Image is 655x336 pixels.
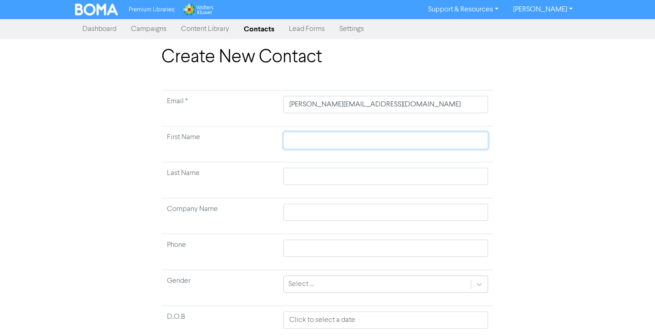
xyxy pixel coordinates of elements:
[161,162,278,198] td: Last Name
[161,126,278,162] td: First Name
[237,20,282,38] a: Contacts
[421,2,506,17] a: Support & Resources
[75,4,118,15] img: BOMA Logo
[174,20,237,38] a: Content Library
[282,20,332,38] a: Lead Forms
[75,20,124,38] a: Dashboard
[161,234,278,270] td: Phone
[506,2,580,17] a: [PERSON_NAME]
[332,20,371,38] a: Settings
[129,7,175,13] span: Premium Libraries:
[124,20,174,38] a: Campaigns
[161,270,278,306] td: Gender
[161,46,494,68] h1: Create New Contact
[182,4,213,15] img: Wolters Kluwer
[610,292,655,336] iframe: Chat Widget
[161,198,278,234] td: Company Name
[161,90,278,126] td: Required
[288,279,314,290] div: Select ...
[283,311,488,329] input: Click to select a date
